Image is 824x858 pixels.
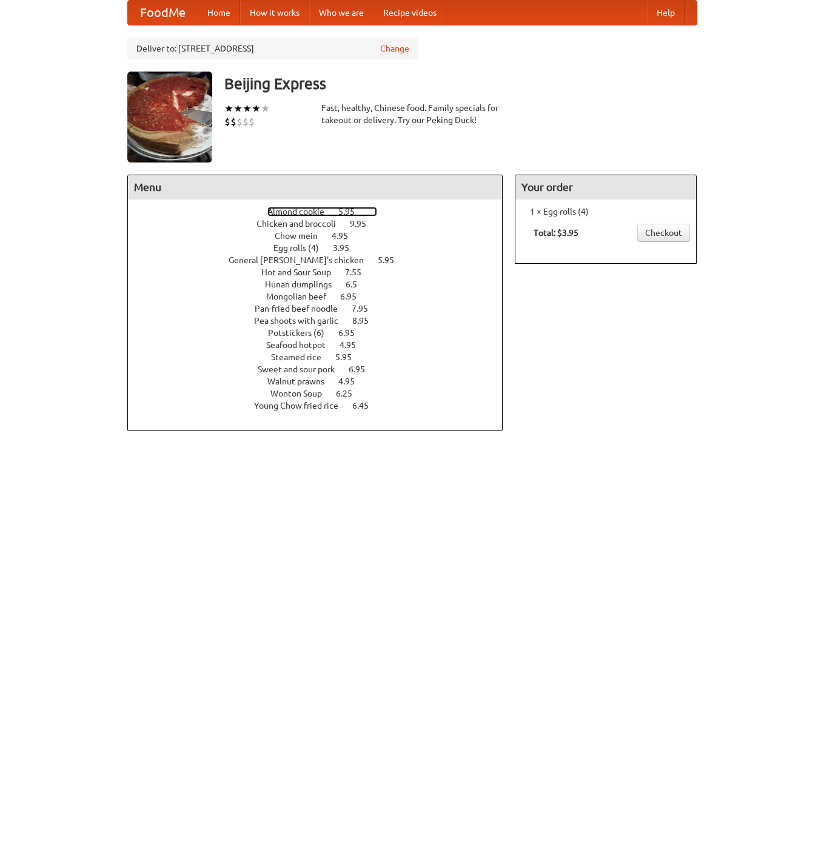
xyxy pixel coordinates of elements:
span: Walnut prawns [267,377,337,386]
a: Hot and Sour Soup 7.55 [261,267,384,277]
a: Who we are [309,1,373,25]
a: Potstickers (6) 6.95 [268,328,377,338]
span: 5.95 [335,352,364,362]
li: $ [243,115,249,129]
span: 6.25 [336,389,364,398]
span: 7.95 [352,304,380,313]
span: Steamed rice [271,352,333,362]
span: 6.95 [349,364,377,374]
span: 5.95 [338,207,367,216]
span: Chow mein [275,231,330,241]
li: ★ [224,102,233,115]
div: Deliver to: [STREET_ADDRESS] [127,38,418,59]
span: 6.95 [338,328,367,338]
a: Walnut prawns 4.95 [267,377,377,386]
span: Wonton Soup [270,389,334,398]
a: Chow mein 4.95 [275,231,370,241]
a: Change [380,42,409,55]
span: Mongolian beef [266,292,338,301]
span: General [PERSON_NAME]'s chicken [229,255,376,265]
span: 6.45 [352,401,381,411]
span: Pea shoots with garlic [254,316,350,326]
span: Almond cookie [267,207,337,216]
span: 6.95 [340,292,369,301]
span: 4.95 [338,377,367,386]
a: Almond cookie 5.95 [267,207,377,216]
span: Seafood hotpot [266,340,338,350]
a: Pea shoots with garlic 8.95 [254,316,391,326]
span: Potstickers (6) [268,328,337,338]
span: 6.5 [346,280,369,289]
span: Chicken and broccoli [256,219,348,229]
a: Wonton Soup 6.25 [270,389,375,398]
a: General [PERSON_NAME]'s chicken 5.95 [229,255,417,265]
li: ★ [261,102,270,115]
span: Egg rolls (4) [273,243,331,253]
b: Total: $3.95 [534,228,578,238]
span: Pan-fried beef noodle [255,304,350,313]
h4: Menu [128,175,503,199]
img: angular.jpg [127,72,212,163]
a: Checkout [637,224,690,242]
span: 4.95 [340,340,368,350]
a: Recipe videos [373,1,446,25]
li: $ [249,115,255,129]
span: Hunan dumplings [265,280,344,289]
li: ★ [252,102,261,115]
li: ★ [243,102,252,115]
span: Sweet and sour pork [258,364,347,374]
a: Egg rolls (4) 3.95 [273,243,372,253]
a: Seafood hotpot 4.95 [266,340,378,350]
span: 5.95 [378,255,406,265]
a: FoodMe [128,1,198,25]
a: Pan-fried beef noodle 7.95 [255,304,390,313]
li: ★ [233,102,243,115]
li: $ [224,115,230,129]
a: Sweet and sour pork 6.95 [258,364,387,374]
a: Home [198,1,240,25]
span: Young Chow fried rice [254,401,350,411]
a: How it works [240,1,309,25]
h4: Your order [515,175,696,199]
a: Mongolian beef 6.95 [266,292,379,301]
a: Chicken and broccoli 9.95 [256,219,389,229]
span: 9.95 [350,219,378,229]
a: Help [647,1,685,25]
li: $ [230,115,236,129]
h3: Beijing Express [224,72,697,96]
a: Young Chow fried rice 6.45 [254,401,391,411]
li: 1 × Egg rolls (4) [521,206,690,218]
span: 3.95 [333,243,361,253]
span: 7.55 [345,267,373,277]
a: Steamed rice 5.95 [271,352,374,362]
div: Fast, healthy, Chinese food. Family specials for takeout or delivery. Try our Peking Duck! [321,102,503,126]
span: Hot and Sour Soup [261,267,343,277]
span: 4.95 [332,231,360,241]
a: Hunan dumplings 6.5 [265,280,380,289]
span: 8.95 [352,316,381,326]
li: $ [236,115,243,129]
